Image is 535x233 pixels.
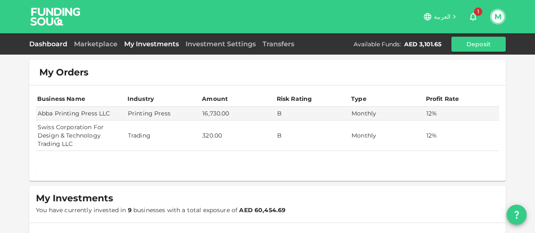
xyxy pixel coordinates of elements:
[425,120,499,151] td: 12%
[29,40,71,48] a: Dashboard
[275,107,350,120] td: B
[201,107,275,120] td: 16,730.00
[492,10,504,23] button: M
[425,107,499,120] td: 12%
[182,40,259,48] a: Investment Settings
[36,107,126,120] td: Abba Printing Press LLC
[354,40,401,48] div: Available Funds :
[434,13,451,20] span: العربية
[126,120,201,151] td: Trading
[202,94,228,104] div: Amount
[71,40,121,48] a: Marketplace
[277,94,312,104] div: Risk Rating
[127,94,154,104] div: Industry
[350,120,424,151] td: Monthly
[404,40,441,48] div: AED 3,101.65
[201,120,275,151] td: 320.00
[126,107,201,120] td: Printing Press
[465,8,481,25] button: 1
[36,120,126,151] td: Swiss Corporation For Design & Technology Trading LLC
[36,206,285,214] span: You have currently invested in businesses with a total exposure of
[121,40,182,48] a: My Investments
[350,107,424,120] td: Monthly
[275,120,350,151] td: B
[474,8,482,16] span: 1
[351,94,368,104] div: Type
[36,193,113,204] span: My Investments
[128,206,132,214] strong: 9
[239,206,285,214] strong: AED 60,454.69
[259,40,298,48] a: Transfers
[451,37,506,52] button: Deposit
[507,205,527,225] button: question
[37,94,85,104] div: Business Name
[426,94,459,104] div: Profit Rate
[39,67,89,78] span: My Orders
